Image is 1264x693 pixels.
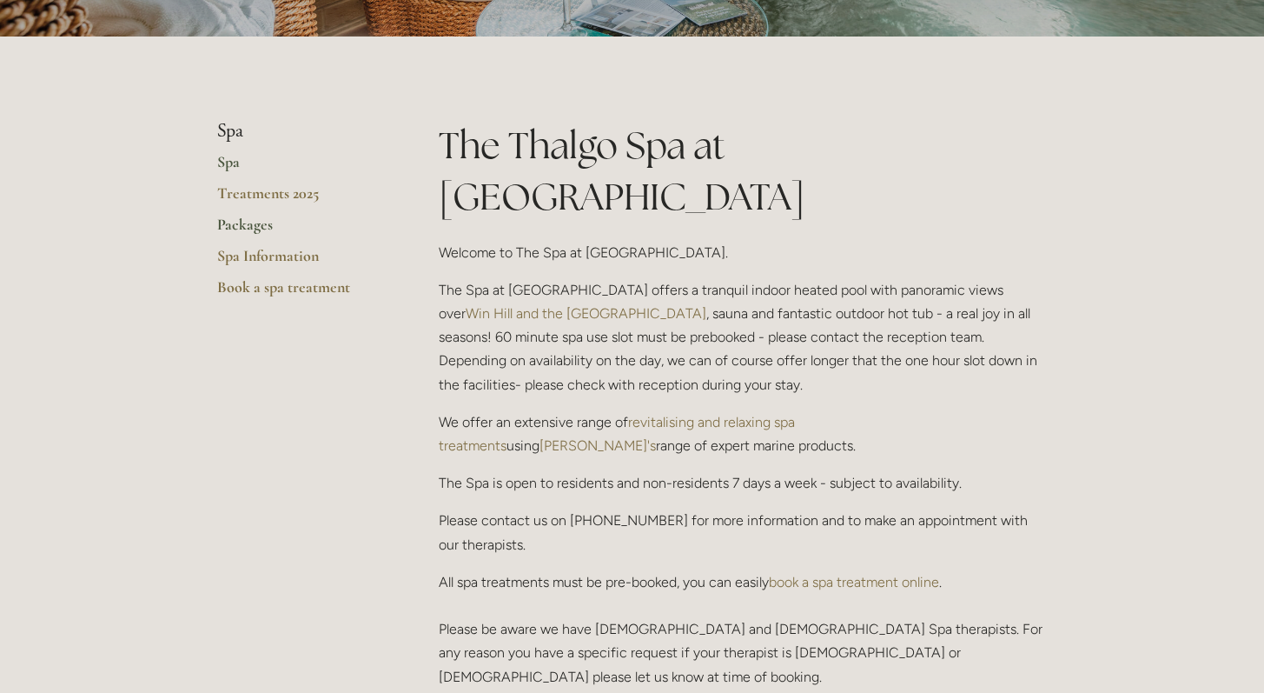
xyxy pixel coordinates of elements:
[439,509,1048,556] p: Please contact us on [PHONE_NUMBER] for more information and to make an appointment with our ther...
[217,277,383,309] a: Book a spa treatment
[439,120,1048,223] h1: The Thalgo Spa at [GEOGRAPHIC_DATA]
[466,305,706,322] a: Win Hill and the [GEOGRAPHIC_DATA]
[217,152,383,183] a: Spa
[539,437,656,454] a: [PERSON_NAME]'s
[217,120,383,143] li: Spa
[439,241,1048,264] p: Welcome to The Spa at [GEOGRAPHIC_DATA].
[439,278,1048,396] p: The Spa at [GEOGRAPHIC_DATA] offers a tranquil indoor heated pool with panoramic views over , sau...
[439,570,1048,689] p: All spa treatments must be pre-booked, you can easily . Please be aware we have [DEMOGRAPHIC_DATA...
[439,410,1048,457] p: We offer an extensive range of using range of expert marine products.
[769,574,939,590] a: book a spa treatment online
[217,246,383,277] a: Spa Information
[439,471,1048,495] p: The Spa is open to residents and non-residents 7 days a week - subject to availability.
[217,215,383,246] a: Packages
[217,183,383,215] a: Treatments 2025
